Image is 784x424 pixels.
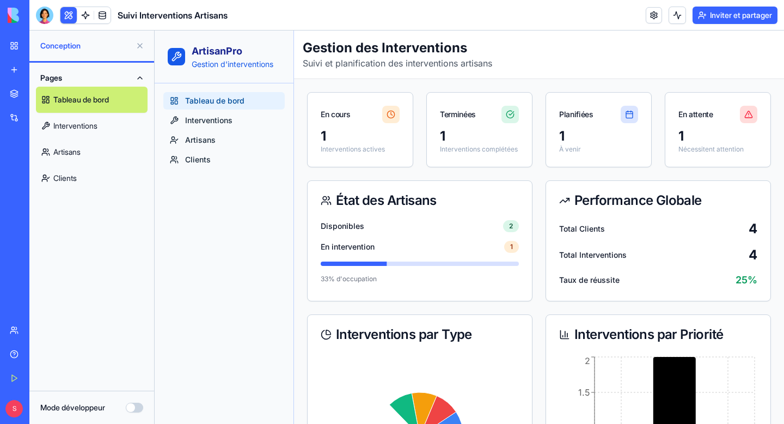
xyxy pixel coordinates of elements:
[9,81,130,99] a: Interventions
[53,121,97,130] font: Interventions
[432,392,436,403] tspan: 1
[524,78,559,89] div: En attente
[405,219,472,230] span: Total Interventions
[405,193,450,204] span: Total Clients
[166,163,364,177] div: État des Artisans
[53,147,81,156] font: Artisans
[405,244,465,255] span: Taux de réussite
[405,78,439,89] div: Planifiées
[40,403,105,412] font: Mode développeur
[9,101,130,118] a: Artisans
[166,298,364,311] div: Interventions par Type
[405,97,483,114] div: 1
[166,211,220,222] span: En intervention
[9,120,130,138] a: Clients
[53,173,77,183] font: Clients
[37,13,119,28] h2: ArtisanPro
[30,104,61,115] span: Artisans
[430,325,436,336] tspan: 2
[285,97,364,114] div: 1
[424,356,436,367] tspan: 1.5
[40,41,81,50] font: Conception
[285,114,364,123] p: Interventions complétées
[524,114,603,123] p: Nécessitent attention
[37,28,119,39] p: Gestion d'interventions
[30,124,56,135] span: Clients
[581,242,603,257] span: 25 %
[8,8,75,23] img: logo
[285,78,321,89] div: Terminées
[9,62,130,79] a: Tableau de bord
[693,7,777,24] button: Inviter et partager
[53,95,109,104] font: Tableau de bord
[148,26,621,39] p: Suivi et planification des interventions artisans
[166,114,245,123] p: Interventions actives
[350,210,364,222] div: 1
[405,163,603,177] div: Performance Globale
[166,97,245,114] div: 1
[30,65,90,76] span: Tableau de bord
[40,73,62,82] font: Pages
[166,190,210,201] span: Disponibles
[524,97,603,114] div: 1
[594,190,603,207] span: 4
[148,9,621,26] h1: Gestion des Interventions
[36,69,148,87] button: Pages
[30,84,78,95] span: Interventions
[36,113,148,139] a: Interventions
[710,10,772,20] font: Inviter et partager
[166,78,195,89] div: En cours
[36,165,148,191] a: Clients
[405,298,603,311] div: Interventions par Priorité
[405,114,483,123] p: À venir
[348,190,364,202] div: 2
[594,216,603,233] span: 4
[118,10,228,21] font: Suivi Interventions Artisans
[13,404,16,413] font: S
[36,139,148,165] a: Artisans
[166,244,364,253] p: 33 % d'occupation
[36,87,148,113] a: Tableau de bord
